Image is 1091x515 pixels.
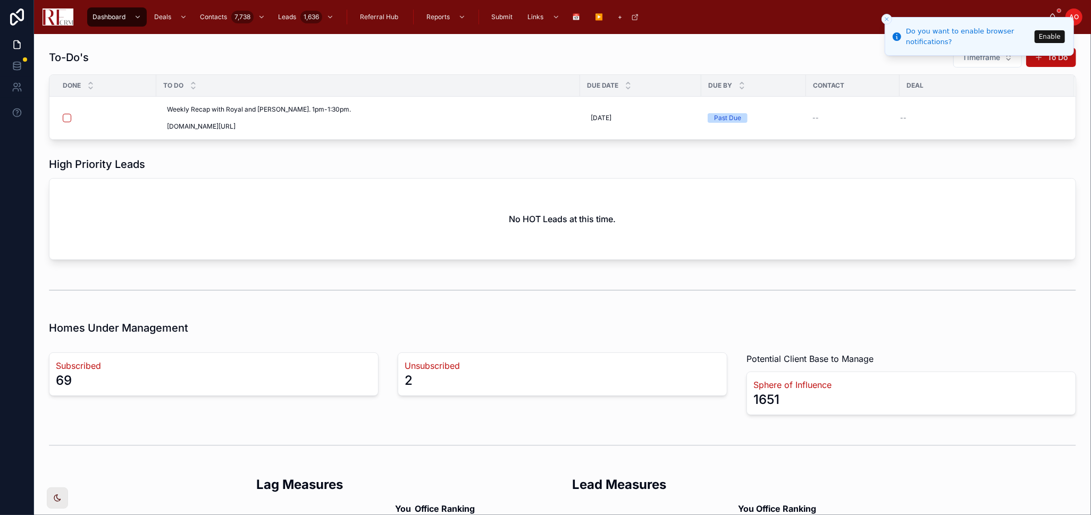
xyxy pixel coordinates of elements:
span: Weekly Recap with Royal and [PERSON_NAME]. 1pm-1:30pm. [DOMAIN_NAME][URL] [167,105,421,131]
a: Contacts7,738 [195,7,271,27]
span: 📅 [573,13,581,21]
span: Contact [813,81,844,90]
div: 1651 [753,391,779,408]
span: Links [528,13,544,21]
a: Links [523,7,565,27]
a: Reports [421,7,471,27]
a: Dashboard [87,7,147,27]
span: + [618,13,623,21]
div: Past Due [714,113,741,123]
h2: Lag Measures [256,476,553,493]
span: [DATE] [591,114,611,122]
span: Deals [154,13,171,21]
a: Submit [486,7,521,27]
span: Reports [426,13,450,21]
a: Leads1,636 [273,7,339,27]
span: -- [812,114,819,122]
img: App logo [43,9,73,26]
span: Deal [907,81,924,90]
h1: To-Do's [49,50,89,65]
h1: Homes Under Management [49,320,188,335]
div: scrollable content [82,5,1048,29]
span: Leads [278,13,296,21]
div: 7,738 [231,11,254,23]
a: 📅 [567,7,588,27]
h2: No HOT Leads at this time. [509,213,616,225]
span: ▶️ [595,13,603,21]
span: Submit [492,13,513,21]
span: Due By [708,81,732,90]
a: Referral Hub [355,7,406,27]
div: 2 [405,372,413,389]
span: To Do [163,81,183,90]
a: Sphere of Influence [753,378,1069,391]
a: ▶️ [590,7,611,27]
span: Done [63,81,81,90]
span: Due Date [587,81,618,90]
div: Do you want to enable browser notifications? [906,26,1031,47]
span: Timeframe [962,52,1000,63]
button: Select Button [953,47,1022,67]
span: Potential Client Base to Manage [746,352,874,365]
div: 1,636 [300,11,322,23]
a: Subscribed [56,359,372,372]
a: Deals [149,7,192,27]
button: Close toast [882,14,892,24]
a: Unsubscribed [405,359,720,372]
a: + [613,7,644,27]
span: Contacts [200,13,227,21]
span: AO [1069,13,1079,21]
span: Referral Hub [360,13,398,21]
button: Enable [1035,30,1065,43]
span: -- [900,114,907,122]
h1: High Priority Leads [49,157,145,172]
button: To Do [1026,48,1076,67]
span: Dashboard [93,13,125,21]
h2: Lead Measures [572,476,869,493]
div: 69 [56,372,72,389]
